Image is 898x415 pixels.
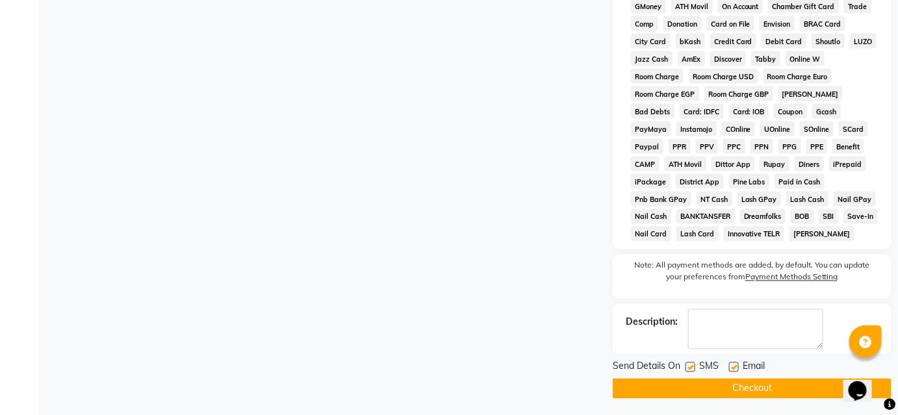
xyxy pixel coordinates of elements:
span: Instamojo [676,121,717,136]
label: Note: All payment methods are added, by default. You can update your preferences from [626,260,879,288]
span: Card on File [707,16,755,31]
span: Shoutlo [812,34,845,49]
span: Bad Debts [631,104,674,119]
span: Dittor App [712,157,755,171]
span: Dreamfolks [740,209,786,224]
span: PPE [806,139,828,154]
span: PPC [723,139,745,154]
span: NT Cash [697,192,732,207]
span: Paypal [631,139,663,154]
span: [PERSON_NAME] [778,86,843,101]
span: Email [743,360,765,376]
span: Debit Card [762,34,806,49]
span: Nail Card [631,227,671,242]
span: Innovative TELR [724,227,785,242]
span: SOnline [800,121,834,136]
span: SMS [699,360,719,376]
span: Comp [631,16,658,31]
span: Card: IDFC [680,104,724,119]
span: Nail GPay [834,192,876,207]
span: BANKTANSFER [676,209,735,224]
span: Room Charge [631,69,684,84]
span: Lash GPay [738,192,782,207]
span: ATH Movil [665,157,706,171]
span: iPackage [631,174,671,189]
span: Diners [795,157,824,171]
span: City Card [631,34,671,49]
span: Discover [710,51,747,66]
span: Paid in Cash [775,174,825,189]
span: Online W [786,51,825,66]
span: BRAC Card [800,16,845,31]
span: AmEx [678,51,705,66]
span: Lash Cash [786,192,828,207]
span: District App [676,174,724,189]
span: Save-In [843,209,878,224]
span: Coupon [774,104,807,119]
span: LUZO [850,34,877,49]
span: PPG [778,139,801,154]
span: Pnb Bank GPay [631,192,691,207]
span: Send Details On [613,360,680,376]
span: iPrepaid [829,157,866,171]
span: UOnline [760,121,795,136]
span: Credit Card [710,34,757,49]
span: Room Charge Euro [763,69,832,84]
span: Benefit [832,139,864,154]
span: Nail Cash [631,209,671,224]
span: Room Charge GBP [704,86,773,101]
label: Payment Methods Setting [745,271,838,283]
span: BOB [791,209,814,224]
span: COnline [722,121,756,136]
span: SCard [839,121,868,136]
span: Envision [760,16,795,31]
span: Room Charge USD [689,69,758,84]
span: Gcash [812,104,841,119]
span: Card: IOB [729,104,769,119]
span: PayMaya [631,121,671,136]
span: [PERSON_NAME] [789,227,854,242]
span: Tabby [751,51,780,66]
span: SBI [819,209,838,224]
button: Checkout [613,379,892,399]
span: Lash Card [676,227,719,242]
span: PPV [696,139,719,154]
div: Description: [626,316,678,329]
span: Jazz Cash [631,51,673,66]
span: CAMP [631,157,660,171]
span: Pine Labs [729,174,770,189]
span: Room Charge EGP [631,86,699,101]
span: PPN [750,139,773,154]
span: bKash [676,34,705,49]
span: PPR [669,139,691,154]
iframe: chat widget [843,363,885,402]
span: Rupay [760,157,789,171]
span: Donation [663,16,702,31]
